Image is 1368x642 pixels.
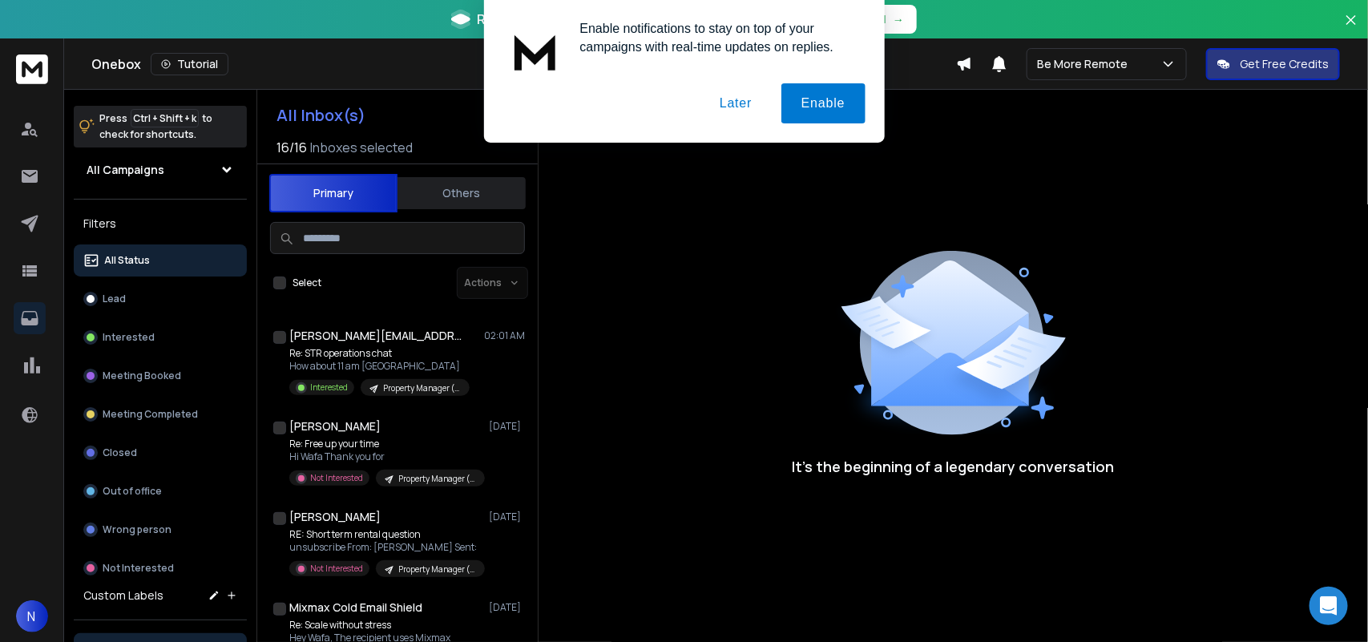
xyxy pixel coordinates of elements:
[83,587,163,604] h3: Custom Labels
[489,511,525,523] p: [DATE]
[103,331,155,344] p: Interested
[74,514,247,546] button: Wrong person
[74,552,247,584] button: Not Interested
[289,528,482,541] p: RE: Short term rental question
[74,437,247,469] button: Closed
[289,438,482,450] p: Re: Free up your time
[503,19,567,83] img: notification icon
[104,254,150,267] p: All Status
[74,321,247,353] button: Interested
[103,485,162,498] p: Out of office
[567,19,866,56] div: Enable notifications to stay on top of your campaigns with real-time updates on replies.
[489,601,525,614] p: [DATE]
[289,600,422,616] h1: Mixmax Cold Email Shield
[489,420,525,433] p: [DATE]
[398,473,475,485] p: Property Manager ([GEOGRAPHIC_DATA])
[289,509,381,525] h1: [PERSON_NAME]
[289,347,470,360] p: Re: STR operations chat
[74,398,247,430] button: Meeting Completed
[74,283,247,315] button: Lead
[398,563,475,575] p: Property Manager ([GEOGRAPHIC_DATA])
[103,293,126,305] p: Lead
[793,455,1115,478] p: It’s the beginning of a legendary conversation
[289,418,381,434] h1: [PERSON_NAME]
[16,600,48,632] button: N
[289,328,466,344] h1: [PERSON_NAME][EMAIL_ADDRESS][DOMAIN_NAME]
[289,619,482,632] p: Re: Scale without stress
[74,212,247,235] h3: Filters
[484,329,525,342] p: 02:01 AM
[289,360,470,373] p: How about 11 am [GEOGRAPHIC_DATA]
[74,475,247,507] button: Out of office
[781,83,866,123] button: Enable
[310,138,413,157] h3: Inboxes selected
[74,154,247,186] button: All Campaigns
[310,382,348,394] p: Interested
[397,176,526,211] button: Others
[383,382,460,394] p: Property Manager ([GEOGRAPHIC_DATA])
[289,541,482,554] p: unsubscribe From: [PERSON_NAME] Sent:
[74,360,247,392] button: Meeting Booked
[103,408,198,421] p: Meeting Completed
[269,174,397,212] button: Primary
[289,450,482,463] p: Hi Wafa Thank you for
[103,562,174,575] p: Not Interested
[700,83,772,123] button: Later
[293,277,321,289] label: Select
[103,369,181,382] p: Meeting Booked
[103,446,137,459] p: Closed
[87,162,164,178] h1: All Campaigns
[310,472,363,484] p: Not Interested
[310,563,363,575] p: Not Interested
[276,138,307,157] span: 16 / 16
[1309,587,1348,625] div: Open Intercom Messenger
[103,523,172,536] p: Wrong person
[74,244,247,277] button: All Status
